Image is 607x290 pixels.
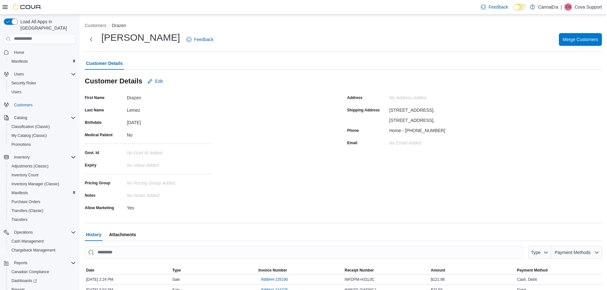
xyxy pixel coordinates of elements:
button: IN86H4-135190 [258,276,291,283]
span: CS [566,3,571,11]
span: Reports [14,260,27,265]
label: Notes [85,193,95,198]
div: No Email added [389,138,422,145]
h3: Customer Details [85,77,142,85]
span: Promotions [9,141,76,148]
span: Catalog [11,114,76,122]
span: Adjustments (Classic) [11,164,48,169]
span: Chargeback Management [11,248,55,253]
span: Classification (Classic) [9,123,76,131]
span: My Catalog (Classic) [9,132,76,139]
span: Merge Customers [563,36,598,43]
span: Users [11,70,76,78]
span: Customers [11,101,76,109]
span: Amount [431,268,445,273]
span: Dashboards [9,277,76,285]
span: Purchase Orders [11,199,40,204]
button: Customers [1,100,78,110]
h1: [PERSON_NAME] [101,31,180,44]
button: Operations [1,228,78,237]
button: Adjustments (Classic) [6,162,78,171]
button: Invoice Number [257,266,343,274]
button: Edit [145,75,165,88]
div: Yes [127,203,212,210]
span: INFDPM-H31L0C [345,277,375,282]
label: First Name [85,95,105,100]
a: Canadian Compliance [9,268,52,276]
button: Customers [85,23,106,28]
div: [STREET_ADDRESS], [389,115,435,123]
span: Sale [172,277,180,282]
span: Home [11,48,76,56]
a: Manifests [9,189,30,197]
span: Inventory Manager (Classic) [9,180,76,188]
span: Cash Management [11,239,44,244]
button: My Catalog (Classic) [6,131,78,140]
input: Dark Mode [513,4,527,11]
label: Govt. Id [85,150,99,155]
label: Expiry [85,163,97,168]
span: Users [9,88,76,96]
span: Inventory [14,155,30,160]
div: Home - [PHONE_NUMBER] [389,125,445,133]
span: Users [14,72,24,77]
div: Drazen [127,93,212,100]
button: Inventory Manager (Classic) [6,180,78,188]
span: History [86,228,101,241]
span: IN86H4-135190 [261,277,288,282]
div: [STREET_ADDRESS], [389,105,435,113]
button: Home [1,48,78,57]
span: Customer Details [86,57,123,70]
span: Reports [11,259,76,267]
span: Edit [155,78,163,84]
span: Security Roles [11,81,36,86]
label: Address [347,95,363,100]
span: Purchase Orders [9,198,76,206]
span: My Catalog (Classic) [11,133,47,138]
a: Classification (Classic) [9,123,53,131]
div: [DATE] [127,117,212,125]
button: Amount [430,266,516,274]
span: Transfers (Classic) [9,207,76,215]
a: Promotions [9,141,33,148]
button: Users [11,70,26,78]
label: Email [347,140,358,145]
div: No Notes added [127,190,212,198]
span: Payment Methods [555,250,591,255]
button: Inventory [1,153,78,162]
button: Transfers (Classic) [6,206,78,215]
div: Cova Support [564,3,572,11]
a: Users [9,88,24,96]
a: My Catalog (Classic) [9,132,49,139]
a: Chargeback Management [9,246,58,254]
button: Purchase Orders [6,197,78,206]
span: Operations [11,229,76,236]
span: Feedback [194,36,213,43]
button: Promotions [6,140,78,149]
span: Catalog [14,115,27,120]
button: Catalog [1,113,78,122]
a: Home [11,49,27,56]
span: Canadian Compliance [9,268,76,276]
label: Phone [347,128,359,133]
span: Chargeback Management [9,246,76,254]
a: Feedback [184,33,216,46]
label: Birthdate [85,120,102,125]
button: Operations [11,229,35,236]
nav: An example of EuiBreadcrumbs [85,22,602,30]
a: Transfers (Classic) [9,207,46,215]
span: Inventory [11,153,76,161]
div: No Address added [389,93,475,100]
span: [DATE] 2:24 PM [86,277,113,282]
span: Load All Apps in [GEOGRAPHIC_DATA] [18,18,76,31]
a: Purchase Orders [9,198,43,206]
div: $121.98 [430,276,516,283]
button: Payment Method [516,266,602,274]
span: Receipt Number [345,268,374,273]
button: Users [1,70,78,79]
button: Classification (Classic) [6,122,78,131]
a: Adjustments (Classic) [9,162,51,170]
button: Users [6,88,78,96]
a: Dashboards [9,277,40,285]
